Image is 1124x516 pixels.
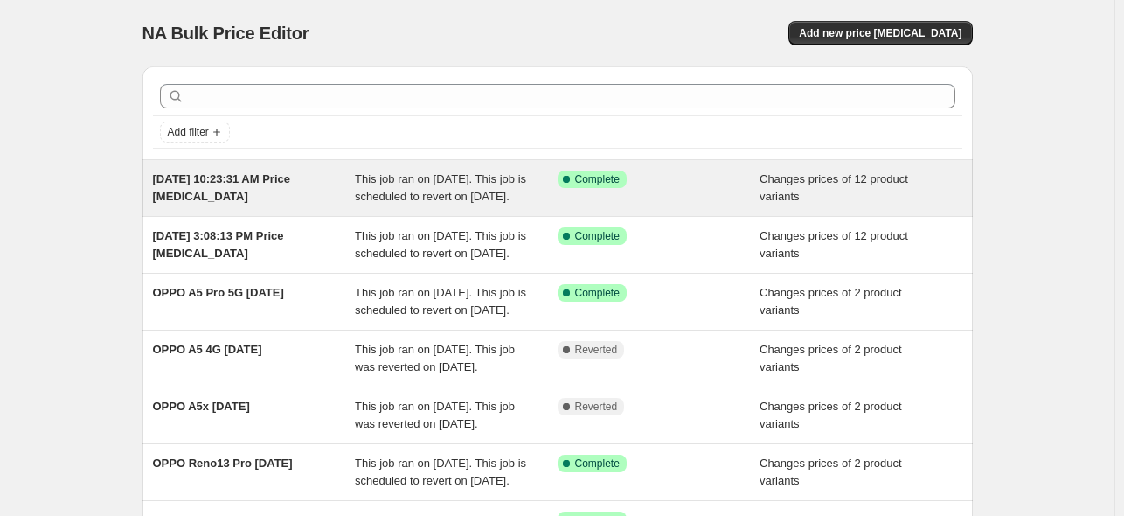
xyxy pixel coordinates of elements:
span: This job ran on [DATE]. This job was reverted on [DATE]. [355,343,515,373]
span: [DATE] 3:08:13 PM Price [MEDICAL_DATA] [153,229,284,260]
span: Changes prices of 12 product variants [760,172,908,203]
span: NA Bulk Price Editor [142,24,309,43]
span: OPPO Reno13 Pro [DATE] [153,457,293,470]
span: OPPO A5 Pro 5G [DATE] [153,286,284,299]
span: This job ran on [DATE]. This job is scheduled to revert on [DATE]. [355,172,526,203]
span: Complete [575,172,620,186]
span: Changes prices of 2 product variants [760,400,902,430]
button: Add filter [160,122,230,143]
span: Complete [575,457,620,471]
span: Complete [575,286,620,300]
span: This job ran on [DATE]. This job is scheduled to revert on [DATE]. [355,229,526,260]
span: Changes prices of 2 product variants [760,343,902,373]
span: Add new price [MEDICAL_DATA] [799,26,961,40]
span: OPPO A5x [DATE] [153,400,250,413]
span: Reverted [575,400,618,414]
span: Changes prices of 12 product variants [760,229,908,260]
button: Add new price [MEDICAL_DATA] [788,21,972,45]
span: OPPO A5 4G [DATE] [153,343,262,356]
span: [DATE] 10:23:31 AM Price [MEDICAL_DATA] [153,172,291,203]
span: This job ran on [DATE]. This job was reverted on [DATE]. [355,400,515,430]
span: Add filter [168,125,209,139]
span: Reverted [575,343,618,357]
span: Complete [575,229,620,243]
span: Changes prices of 2 product variants [760,286,902,317]
span: Changes prices of 2 product variants [760,457,902,487]
span: This job ran on [DATE]. This job is scheduled to revert on [DATE]. [355,286,526,317]
span: This job ran on [DATE]. This job is scheduled to revert on [DATE]. [355,457,526,487]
